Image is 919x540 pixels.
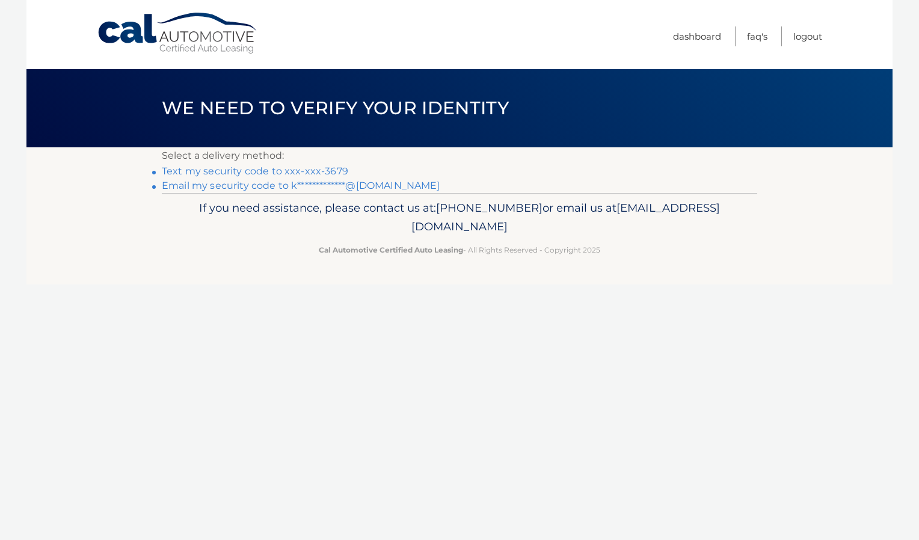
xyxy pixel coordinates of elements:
[436,201,542,215] span: [PHONE_NUMBER]
[793,26,822,46] a: Logout
[170,244,749,256] p: - All Rights Reserved - Copyright 2025
[673,26,721,46] a: Dashboard
[319,245,463,254] strong: Cal Automotive Certified Auto Leasing
[162,97,509,119] span: We need to verify your identity
[162,147,757,164] p: Select a delivery method:
[97,12,259,55] a: Cal Automotive
[162,165,348,177] a: Text my security code to xxx-xxx-3679
[747,26,767,46] a: FAQ's
[170,198,749,237] p: If you need assistance, please contact us at: or email us at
